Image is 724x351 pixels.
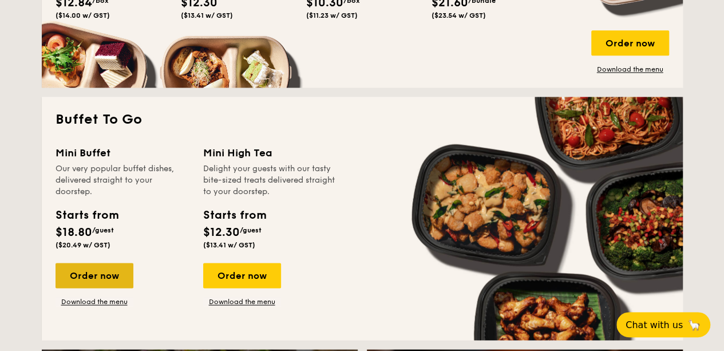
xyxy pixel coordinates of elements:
span: ($13.41 w/ GST) [181,11,233,19]
span: ($23.54 w/ GST) [432,11,486,19]
span: /guest [92,226,114,234]
div: Our very popular buffet dishes, delivered straight to your doorstep. [56,163,189,198]
span: ($11.23 w/ GST) [306,11,358,19]
span: 🦙 [687,318,701,332]
span: ($20.49 w/ GST) [56,241,110,249]
span: ($14.00 w/ GST) [56,11,110,19]
div: Mini High Tea [203,145,337,161]
div: Order now [591,30,669,56]
div: Starts from [56,207,118,224]
div: Delight your guests with our tasty bite-sized treats delivered straight to your doorstep. [203,163,337,198]
div: Order now [56,263,133,288]
span: $18.80 [56,226,92,239]
span: /guest [240,226,262,234]
button: Chat with us🦙 [616,312,710,337]
span: $12.30 [203,226,240,239]
span: ($13.41 w/ GST) [203,241,255,249]
div: Starts from [203,207,266,224]
div: Order now [203,263,281,288]
a: Download the menu [591,65,669,74]
a: Download the menu [56,297,133,306]
div: Mini Buffet [56,145,189,161]
h2: Buffet To Go [56,111,669,129]
a: Download the menu [203,297,281,306]
span: Chat with us [626,320,683,330]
